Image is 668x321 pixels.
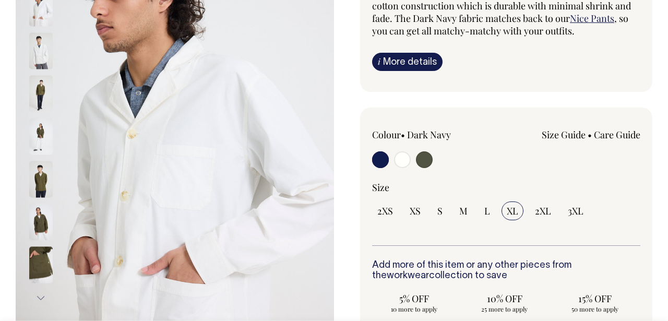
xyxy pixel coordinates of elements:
input: 10% OFF 25 more to apply [462,289,546,316]
span: M [459,205,468,217]
span: XS [410,205,421,217]
span: S [437,205,443,217]
input: S [432,201,448,220]
span: , so you can get all matchy-matchy with your outfits. [372,12,628,37]
input: XS [404,201,426,220]
h6: Add more of this item or any other pieces from the collection to save [372,260,640,281]
input: XL [502,201,523,220]
span: 2XS [377,205,393,217]
button: Next [33,287,49,310]
a: iMore details [372,53,443,71]
span: • [588,128,592,141]
input: L [479,201,495,220]
a: workwear [387,271,429,280]
span: 2XL [535,205,551,217]
span: 50 more to apply [558,305,632,313]
input: 2XL [530,201,556,220]
img: off-white [29,33,53,69]
img: olive [29,204,53,241]
span: 15% OFF [558,292,632,305]
input: M [454,201,473,220]
img: olive [29,247,53,283]
input: 15% OFF 50 more to apply [553,289,637,316]
input: 2XS [372,201,398,220]
img: olive [29,118,53,155]
span: • [401,128,405,141]
span: 3XL [568,205,583,217]
img: olive [29,76,53,112]
span: 10 more to apply [377,305,451,313]
a: Size Guide [542,128,586,141]
label: Dark Navy [407,128,451,141]
span: 5% OFF [377,292,451,305]
a: Care Guide [594,128,640,141]
a: Nice Pants [570,12,614,25]
span: XL [507,205,518,217]
input: 5% OFF 10 more to apply [372,289,456,316]
input: 3XL [563,201,589,220]
img: olive [29,161,53,198]
div: Colour [372,128,480,141]
span: 10% OFF [468,292,541,305]
span: 25 more to apply [468,305,541,313]
span: L [484,205,490,217]
div: Size [372,181,640,194]
span: i [378,56,380,67]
